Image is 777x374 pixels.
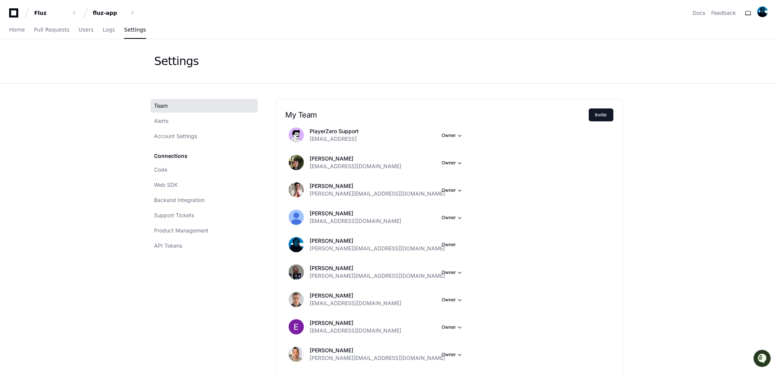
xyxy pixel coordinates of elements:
[151,129,258,143] a: Account Settings
[693,9,705,17] a: Docs
[103,27,115,32] span: Logs
[26,57,125,64] div: Start new chat
[757,6,768,17] img: ACg8ocK9Ofr5Egy6zvw6UWovChFYLvkQkLCiibXY1sNKAlxXs4DtgkU=s96-c
[129,59,138,68] button: Start new chat
[442,351,464,358] button: Owner
[76,80,92,86] span: Pylon
[151,208,258,222] a: Support Tickets
[31,6,80,20] button: Fluz
[151,114,258,128] a: Alerts
[79,21,94,39] a: Users
[310,245,445,252] span: [PERSON_NAME][EMAIL_ADDRESS][DOMAIN_NAME]
[289,264,304,280] img: ACg8ocJLaEzvpnaPR-LC2UJ8ffGU-10GtisKiTmHP72am9OBJUs1OwI=s96-c
[93,9,126,17] div: fluz-app
[289,292,304,307] img: ACg8ocLeZY4dCzJ_pSmuNCLn3nwLPq2yBLqu1RNIYQPx9w7DhpU8cGI=s96-c
[289,127,304,143] img: avatar
[9,21,25,39] a: Home
[310,237,445,245] p: [PERSON_NAME]
[289,237,304,252] img: ACg8ocK9Ofr5Egy6zvw6UWovChFYLvkQkLCiibXY1sNKAlxXs4DtgkU=s96-c
[151,163,258,177] a: Code
[310,354,445,362] span: [PERSON_NAME][EMAIL_ADDRESS][DOMAIN_NAME]
[442,269,464,276] button: Owner
[310,135,357,143] span: [EMAIL_ADDRESS]
[310,264,445,272] p: [PERSON_NAME]
[310,127,359,135] p: PlayerZero Support
[154,181,178,189] span: Web SDK
[442,186,464,194] button: Owner
[289,319,304,334] img: ACg8ocKr1iWbXXLqPG-FeYnFp0aCJPK0FDZXTmwVRjF6PxEgu4aqEw=s96-c
[151,99,258,113] a: Team
[34,21,69,39] a: Pull Requests
[154,54,199,68] div: Settings
[79,27,94,32] span: Users
[753,349,773,369] iframe: Open customer support
[442,159,464,167] button: Owner
[310,210,402,217] p: [PERSON_NAME]
[289,155,304,170] img: ACg8ocJs1rV6a8pTCAcEraABaShIKfzCiQUT-29w4lSDAx3kp-G5VI0=s96-c
[442,132,464,139] button: Owner
[103,21,115,39] a: Logs
[310,182,445,190] p: [PERSON_NAME]
[442,323,464,331] button: Owner
[54,80,92,86] a: Powered byPylon
[34,27,69,32] span: Pull Requests
[310,299,402,307] span: [EMAIL_ADDRESS][DOMAIN_NAME]
[289,210,304,225] img: ALV-UjU9KuXNWE7W44VY8OyFtf8_ZrxyvCyH1VHW__lrq3JHjhudBr07cyV6LE8nfw-938deq9gPLpYbkPpp6ksyEJcFPRGS2...
[286,110,589,119] h2: My Team
[289,182,304,197] img: ACg8ocLr5ocjS_DnUyfbXRNw75xRvVUWooYLev62PzYbnSNZmqzyVjIU=s96-c
[310,272,445,280] span: [PERSON_NAME][EMAIL_ADDRESS][DOMAIN_NAME]
[310,292,402,299] p: [PERSON_NAME]
[8,8,23,23] img: PlayerZero
[124,21,146,39] a: Settings
[8,30,138,43] div: Welcome
[124,27,146,32] span: Settings
[151,224,258,237] a: Product Management
[151,178,258,192] a: Web SDK
[154,166,168,173] span: Code
[589,108,613,121] button: Invite
[442,242,456,248] span: Owner
[9,27,25,32] span: Home
[154,242,183,250] span: API Tokens
[310,319,402,327] p: [PERSON_NAME]
[154,196,205,204] span: Backend Integration
[310,327,402,334] span: [EMAIL_ADDRESS][DOMAIN_NAME]
[154,102,168,110] span: Team
[154,227,209,234] span: Product Management
[310,347,445,354] p: [PERSON_NAME]
[151,239,258,253] a: API Tokens
[289,347,304,362] img: ACg8ocLJKPYSvHlmQu7FApG19NF2kUZTXDz2Q3nFHPoonY7OBhpzEBI=s96-c
[442,296,464,304] button: Owner
[34,9,67,17] div: Fluz
[154,132,197,140] span: Account Settings
[310,217,402,225] span: [EMAIL_ADDRESS][DOMAIN_NAME]
[711,9,736,17] button: Feedback
[151,193,258,207] a: Backend Integration
[442,214,464,221] button: Owner
[310,162,402,170] span: [EMAIL_ADDRESS][DOMAIN_NAME]
[154,212,194,219] span: Support Tickets
[154,117,169,125] span: Alerts
[310,155,402,162] p: [PERSON_NAME]
[26,64,110,70] div: We're offline, but we'll be back soon!
[8,57,21,70] img: 1756235613930-3d25f9e4-fa56-45dd-b3ad-e072dfbd1548
[310,190,445,197] span: [PERSON_NAME][EMAIL_ADDRESS][DOMAIN_NAME]
[90,6,138,20] button: fluz-app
